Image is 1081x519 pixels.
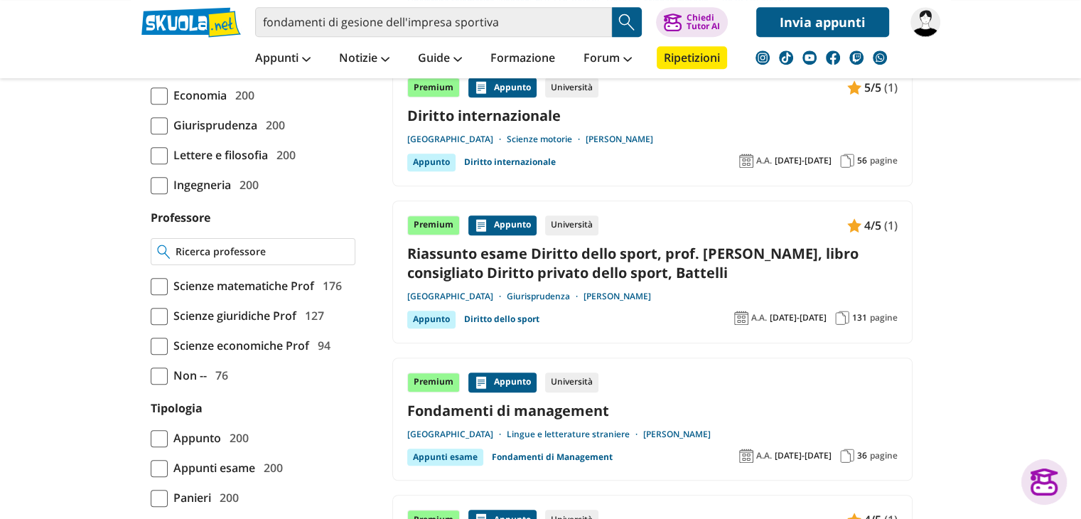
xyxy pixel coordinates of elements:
[586,134,653,145] a: [PERSON_NAME]
[407,215,460,235] div: Premium
[739,449,753,463] img: Anno accademico
[168,459,255,477] span: Appunti esame
[168,366,207,385] span: Non --
[739,154,753,168] img: Anno accademico
[580,46,635,72] a: Forum
[151,210,210,225] label: Professore
[258,459,283,477] span: 200
[849,50,864,65] img: twitch
[857,155,867,166] span: 56
[335,46,393,72] a: Notizie
[656,7,728,37] button: ChiediTutor AI
[168,146,268,164] span: Lettere e filosofia
[474,375,488,390] img: Appunti contenuto
[464,154,556,171] a: Diritto internazionale
[755,50,770,65] img: instagram
[168,86,227,105] span: Economia
[407,311,456,328] div: Appunto
[224,429,249,447] span: 200
[756,450,772,461] span: A.A.
[870,155,898,166] span: pagine
[847,80,861,95] img: Appunti contenuto
[407,449,483,466] div: Appunti esame
[176,245,348,259] input: Ricerca professore
[857,450,867,461] span: 36
[210,366,228,385] span: 76
[884,78,898,97] span: (1)
[734,311,748,325] img: Anno accademico
[474,80,488,95] img: Appunti contenuto
[910,7,940,37] img: emarangonsem01
[168,176,231,194] span: Ingegneria
[487,46,559,72] a: Formazione
[492,449,613,466] a: Fondamenti di Management
[407,154,456,171] div: Appunto
[168,116,257,134] span: Giurisprudenza
[407,244,898,282] a: Riassunto esame Diritto dello sport, prof. [PERSON_NAME], libro consigliato Diritto privato dello...
[507,429,643,440] a: Lingue e letterature straniere
[234,176,259,194] span: 200
[168,277,314,295] span: Scienze matematiche Prof
[407,134,507,145] a: [GEOGRAPHIC_DATA]
[414,46,466,72] a: Guide
[468,215,537,235] div: Appunto
[407,373,460,392] div: Premium
[407,106,898,125] a: Diritto internazionale
[545,215,598,235] div: Università
[151,400,203,416] label: Tipologia
[407,401,898,420] a: Fondamenti di management
[252,46,314,72] a: Appunti
[464,311,539,328] a: Diritto dello sport
[864,216,881,235] span: 4/5
[802,50,817,65] img: youtube
[884,216,898,235] span: (1)
[770,312,827,323] span: [DATE]-[DATE]
[775,450,832,461] span: [DATE]-[DATE]
[468,77,537,97] div: Appunto
[507,134,586,145] a: Scienze motorie
[168,336,309,355] span: Scienze economiche Prof
[545,77,598,97] div: Università
[847,218,861,232] img: Appunti contenuto
[870,450,898,461] span: pagine
[840,154,854,168] img: Pagine
[657,46,727,69] a: Ripetizioni
[157,245,171,259] img: Ricerca professore
[751,312,767,323] span: A.A.
[840,449,854,463] img: Pagine
[407,77,460,97] div: Premium
[317,277,342,295] span: 176
[168,429,221,447] span: Appunto
[255,7,612,37] input: Cerca appunti, riassunti o versioni
[299,306,324,325] span: 127
[230,86,254,105] span: 200
[260,116,285,134] span: 200
[612,7,642,37] button: Search Button
[873,50,887,65] img: WhatsApp
[468,373,537,392] div: Appunto
[852,312,867,323] span: 131
[168,306,296,325] span: Scienze giuridiche Prof
[507,291,583,302] a: Giurisprudenza
[756,155,772,166] span: A.A.
[616,11,638,33] img: Cerca appunti, riassunti o versioni
[168,488,211,507] span: Panieri
[826,50,840,65] img: facebook
[870,312,898,323] span: pagine
[271,146,296,164] span: 200
[756,7,889,37] a: Invia appunti
[779,50,793,65] img: tiktok
[474,218,488,232] img: Appunti contenuto
[407,429,507,440] a: [GEOGRAPHIC_DATA]
[312,336,330,355] span: 94
[583,291,651,302] a: [PERSON_NAME]
[214,488,239,507] span: 200
[775,155,832,166] span: [DATE]-[DATE]
[835,311,849,325] img: Pagine
[864,78,881,97] span: 5/5
[686,14,719,31] div: Chiedi Tutor AI
[643,429,711,440] a: [PERSON_NAME]
[545,373,598,392] div: Università
[407,291,507,302] a: [GEOGRAPHIC_DATA]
